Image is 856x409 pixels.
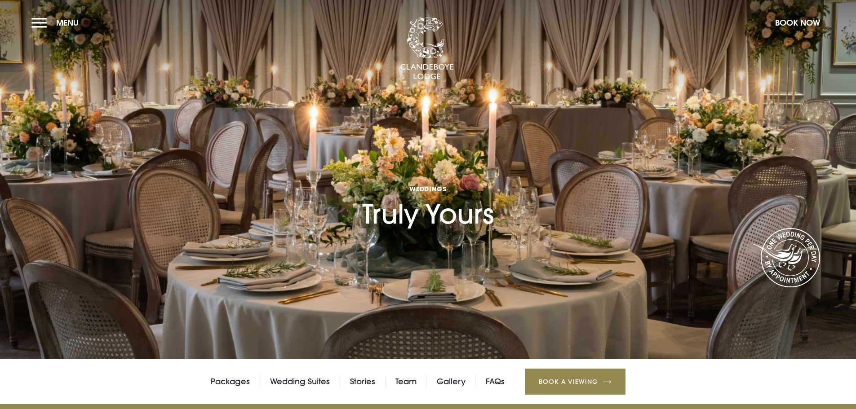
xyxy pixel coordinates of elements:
[400,18,454,80] img: Clandeboye Lodge
[270,375,330,388] a: Wedding Suites
[211,375,250,388] a: Packages
[437,375,466,388] a: Gallery
[486,375,505,388] a: FAQs
[395,375,417,388] a: Team
[350,375,375,388] a: Stories
[771,13,825,32] button: Book Now
[56,18,79,28] span: Menu
[362,185,494,193] span: Weddings
[362,134,494,230] h1: Truly Yours
[31,13,83,32] button: Menu
[525,369,625,395] a: Book a Viewing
